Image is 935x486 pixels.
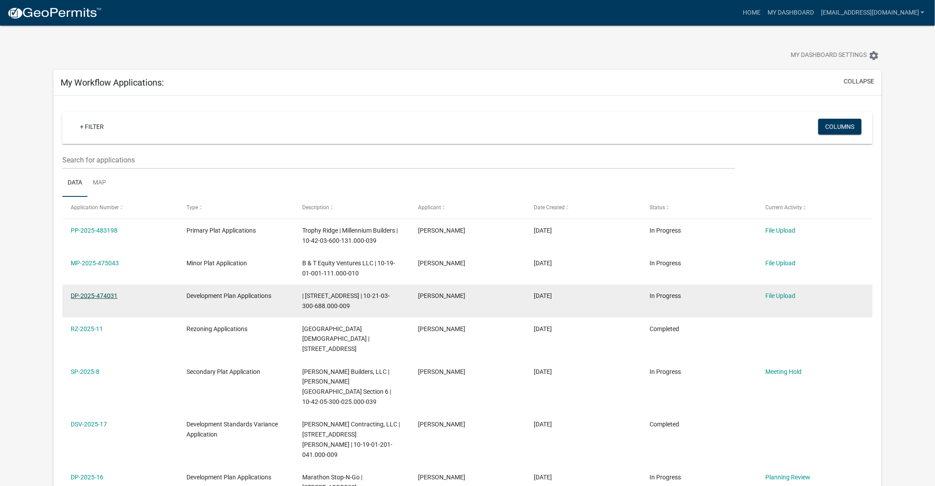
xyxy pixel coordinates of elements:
[61,77,164,88] h5: My Workflow Applications:
[534,474,552,481] span: 06/24/2025
[178,197,294,218] datatable-header-cell: Type
[766,260,796,267] a: File Upload
[766,292,796,299] a: File Upload
[766,204,802,211] span: Current Activity
[418,227,465,234] span: Jason Copperwaite
[739,4,764,21] a: Home
[294,197,410,218] datatable-header-cell: Description
[650,421,680,428] span: Completed
[73,119,111,135] a: + Filter
[186,292,271,299] span: Development Plan Applications
[71,368,99,375] a: SP-2025-8
[766,368,802,375] a: Meeting Hold
[650,260,681,267] span: In Progress
[71,325,103,332] a: RZ-2025-11
[650,204,665,211] span: Status
[418,474,465,481] span: Jason Copperwaite
[534,325,552,332] span: 07/25/2025
[642,197,757,218] datatable-header-cell: Status
[302,227,398,244] span: Trophy Ridge | Millennium Builders | 10-42-03-600-131.000-039
[418,204,441,211] span: Applicant
[87,169,111,197] a: Map
[302,325,369,353] span: Little Flock Missionary Baptist Church | 3311 Holmans Lane, Jeffersonville, IN 47130
[186,325,247,332] span: Rezoning Applications
[650,474,681,481] span: In Progress
[410,197,525,218] datatable-header-cell: Applicant
[534,260,552,267] span: 09/08/2025
[186,260,247,267] span: Minor Plat Application
[764,4,817,21] a: My Dashboard
[650,292,681,299] span: In Progress
[844,77,874,86] button: collapse
[71,204,119,211] span: Application Number
[650,227,681,234] span: In Progress
[71,227,118,234] a: PP-2025-483198
[757,197,873,218] datatable-header-cell: Current Activity
[766,227,796,234] a: File Upload
[534,227,552,234] span: 09/24/2025
[817,4,928,21] a: [EMAIL_ADDRESS][DOMAIN_NAME]
[534,368,552,375] span: 07/09/2025
[186,227,256,234] span: Primary Plat Applications
[418,368,465,375] span: Jason Copperwaite
[302,204,329,211] span: Description
[418,421,465,428] span: Jason Copperwaite
[418,325,465,332] span: Jason Copperwaite
[302,260,395,277] span: B & T Equity Ventures LLC | 10-19-01-001-111.000-010
[302,292,390,309] span: | 2123 VETERANS PARKWAY, Jeffersonville, IN 47130 | 10-21-03-300-688.000-009
[62,197,178,218] datatable-header-cell: Application Number
[534,421,552,428] span: 07/01/2025
[525,197,641,218] datatable-header-cell: Date Created
[534,204,565,211] span: Date Created
[650,325,680,332] span: Completed
[71,474,103,481] a: DP-2025-16
[186,204,198,211] span: Type
[791,50,867,61] span: My Dashboard Settings
[418,292,465,299] span: Jason Copperwaite
[302,368,391,405] span: Steve Thieneman Builders, LLC | Stacy Springs Subdivision Section 6 | 10-42-05-300-025.000-039
[784,47,886,64] button: My Dashboard Settingssettings
[186,368,260,375] span: Secondary Plat Application
[71,292,118,299] a: DP-2025-474031
[534,292,552,299] span: 09/05/2025
[818,119,862,135] button: Columns
[766,474,811,481] a: Planning Review
[62,151,736,169] input: Search for applications
[418,260,465,267] span: Jason Copperwaite
[869,50,879,61] i: settings
[71,421,107,428] a: DSV-2025-17
[62,169,87,197] a: Data
[71,260,119,267] a: MP-2025-475043
[302,421,400,458] span: Hayes Contracting, LLC | 1620 Allison Lane, Jeffersonville | 10-19-01-201-041.000-009
[186,421,278,438] span: Development Standards Variance Application
[650,368,681,375] span: In Progress
[186,474,271,481] span: Development Plan Applications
